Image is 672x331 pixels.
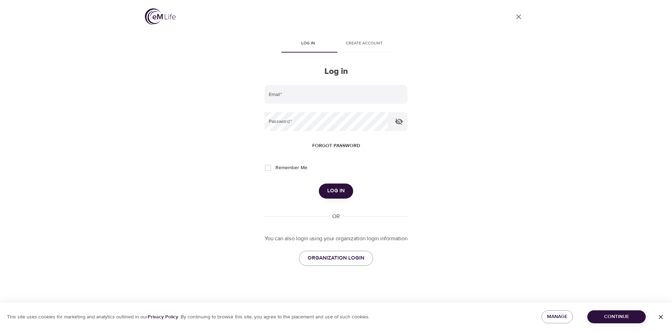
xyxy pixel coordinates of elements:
h2: Log in [265,67,407,77]
p: You can also login using your organization login information [265,235,407,243]
span: ORGANIZATION LOGIN [308,254,364,263]
a: close [510,8,527,25]
img: logo [145,8,176,25]
a: Privacy Policy [148,314,178,320]
span: Create account [340,40,388,47]
span: Log in [284,40,332,47]
span: Continue [593,312,640,321]
span: Manage [547,312,567,321]
span: Forgot password [312,142,360,150]
span: Log in [327,186,345,195]
button: Manage [541,310,573,323]
span: Remember Me [275,164,307,172]
button: Continue [587,310,646,323]
div: disabled tabs example [265,36,407,53]
button: Forgot password [309,139,363,152]
button: Log in [319,184,353,198]
a: ORGANIZATION LOGIN [299,251,373,266]
div: OR [329,213,343,221]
